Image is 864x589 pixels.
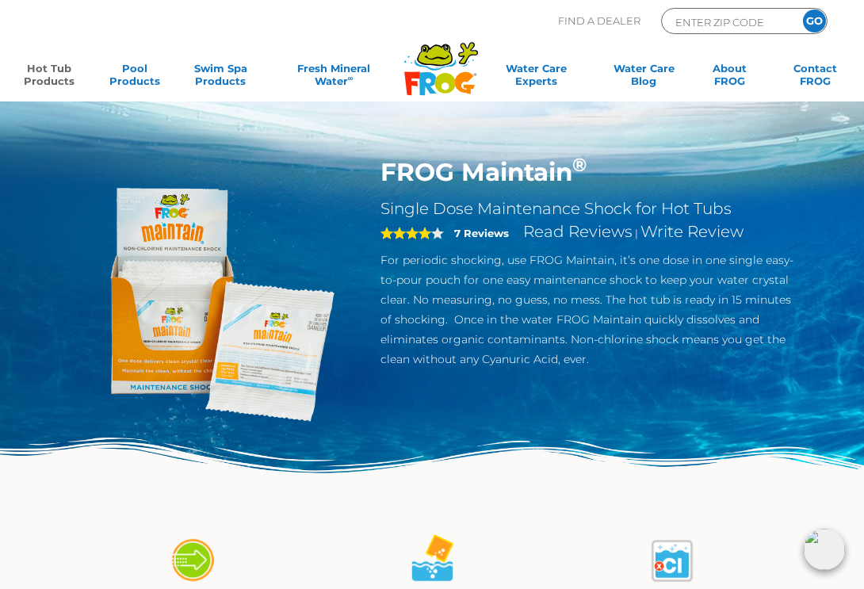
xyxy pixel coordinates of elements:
a: PoolProducts [101,62,168,94]
p: Find A Dealer [558,8,640,34]
a: Read Reviews [523,222,633,241]
img: Frog_Maintain_Hero-2-v2.png [63,157,357,451]
a: Water CareBlog [610,62,677,94]
img: maintain_4-02 [404,532,460,588]
img: maintain_4-03 [644,532,700,588]
img: openIcon [804,529,845,570]
a: Swim SpaProducts [187,62,254,94]
a: AboutFROG [696,62,763,94]
a: ContactFROG [782,62,848,94]
sup: ® [572,153,587,176]
a: Fresh MineralWater∞ [273,62,395,94]
input: GO [803,10,826,33]
a: Hot TubProducts [16,62,82,94]
h1: FROG Maintain [380,157,801,187]
a: Water CareExperts [481,62,591,94]
span: 4 [380,227,431,239]
h2: Single Dose Maintenance Shock for Hot Tubs [380,199,801,219]
input: Zip Code Form [674,13,781,31]
strong: 7 Reviews [454,227,509,239]
span: | [635,227,638,239]
a: Write Review [640,222,744,241]
img: maintain_4-01 [164,532,220,588]
p: For periodic shocking, use FROG Maintain, it’s one dose in one single easy-to-pour pouch for one ... [380,251,801,369]
sup: ∞ [348,74,354,82]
